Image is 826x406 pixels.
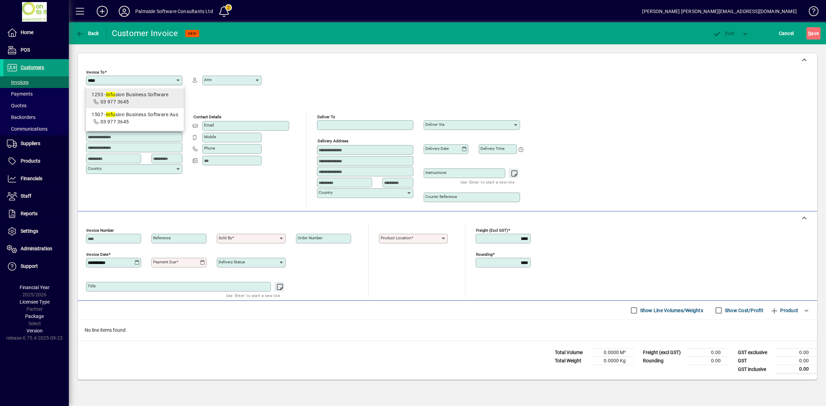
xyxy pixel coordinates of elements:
[86,108,184,128] mat-option: 1507 - Infusion Business Software Aus
[86,228,114,233] mat-label: Invoice number
[106,112,115,117] em: Infu
[91,5,113,18] button: Add
[153,260,176,264] mat-label: Payment due
[298,235,322,240] mat-label: Order number
[21,47,30,53] span: POS
[3,223,69,240] a: Settings
[804,1,817,24] a: Knowledge Base
[21,211,38,216] span: Reports
[723,307,763,314] label: Show Cost/Profit
[3,170,69,187] a: Financials
[3,135,69,152] a: Suppliers
[100,99,129,105] span: 03 977 3645
[21,141,40,146] span: Suppliers
[204,134,216,139] mat-label: Mobile
[21,176,42,181] span: Financials
[777,27,796,40] button: Cancel
[3,153,69,170] a: Products
[21,263,38,269] span: Support
[88,284,96,288] mat-label: Title
[21,228,38,234] span: Settings
[767,304,802,317] button: Product
[21,65,44,70] span: Customers
[92,111,178,118] div: 1507 - sion Business Software Aus
[21,30,33,35] span: Home
[3,188,69,205] a: Staff
[806,27,820,40] button: Save
[204,123,214,128] mat-label: Email
[734,349,776,357] td: GST exclusive
[776,349,817,357] td: 0.00
[734,365,776,374] td: GST inclusive
[317,114,335,119] mat-label: Deliver To
[78,320,817,341] div: No line items found
[153,235,171,240] mat-label: Reference
[88,166,102,171] mat-label: Country
[688,357,729,365] td: 0.00
[76,31,99,36] span: Back
[113,5,135,18] button: Profile
[642,6,797,17] div: [PERSON_NAME] [PERSON_NAME][EMAIL_ADDRESS][DOMAIN_NAME]
[20,285,50,290] span: Financial Year
[3,111,69,123] a: Backorders
[3,76,69,88] a: Invoices
[135,6,213,17] div: Palmside Software Consultants Ltd
[188,31,197,36] span: NEW
[3,123,69,135] a: Communications
[593,357,634,365] td: 0.0000 Kg
[476,228,508,233] mat-label: Freight (excl GST)
[460,178,515,186] mat-hint: Use 'Enter' to start a new line
[204,77,212,82] mat-label: Attn
[7,103,27,108] span: Quotes
[219,260,245,264] mat-label: Delivery status
[21,158,40,164] span: Products
[476,252,493,257] mat-label: Rounding
[27,328,43,333] span: Version
[779,28,794,39] span: Cancel
[734,357,776,365] td: GST
[219,235,232,240] mat-label: Sold by
[425,122,444,127] mat-label: Deliver via
[639,349,688,357] td: Freight (excl GST)
[112,28,178,39] div: Customer Invoice
[808,31,811,36] span: S
[7,126,47,132] span: Communications
[20,299,50,305] span: Licensee Type
[226,292,280,299] mat-hint: Use 'Enter' to start a new line
[713,31,735,36] span: ost
[74,27,101,40] button: Back
[3,42,69,59] a: POS
[86,88,184,108] mat-option: 1253 - Infusion Business Software
[3,205,69,222] a: Reports
[3,240,69,257] a: Administration
[69,27,107,40] app-page-header-button: Back
[25,314,44,319] span: Package
[21,246,52,251] span: Administration
[92,91,178,98] div: 1253 - sion Business Software
[425,146,449,151] mat-label: Delivery date
[86,70,105,75] mat-label: Invoice To
[319,190,332,195] mat-label: Country
[709,27,739,40] button: Post
[770,305,798,316] span: Product
[204,146,215,151] mat-label: Phone
[425,170,446,175] mat-label: Instructions
[381,235,411,240] mat-label: Product location
[725,31,728,36] span: P
[639,357,688,365] td: Rounding
[808,28,819,39] span: ave
[106,92,115,97] em: Infu
[100,119,129,124] span: 03 977 3645
[551,357,593,365] td: Total Weight
[86,252,108,257] mat-label: Invoice date
[551,349,593,357] td: Total Volume
[776,357,817,365] td: 0.00
[7,114,35,120] span: Backorders
[593,349,634,357] td: 0.0000 M³
[3,24,69,41] a: Home
[21,193,31,199] span: Staff
[7,79,29,85] span: Invoices
[3,258,69,275] a: Support
[7,91,33,97] span: Payments
[639,307,703,314] label: Show Line Volumes/Weights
